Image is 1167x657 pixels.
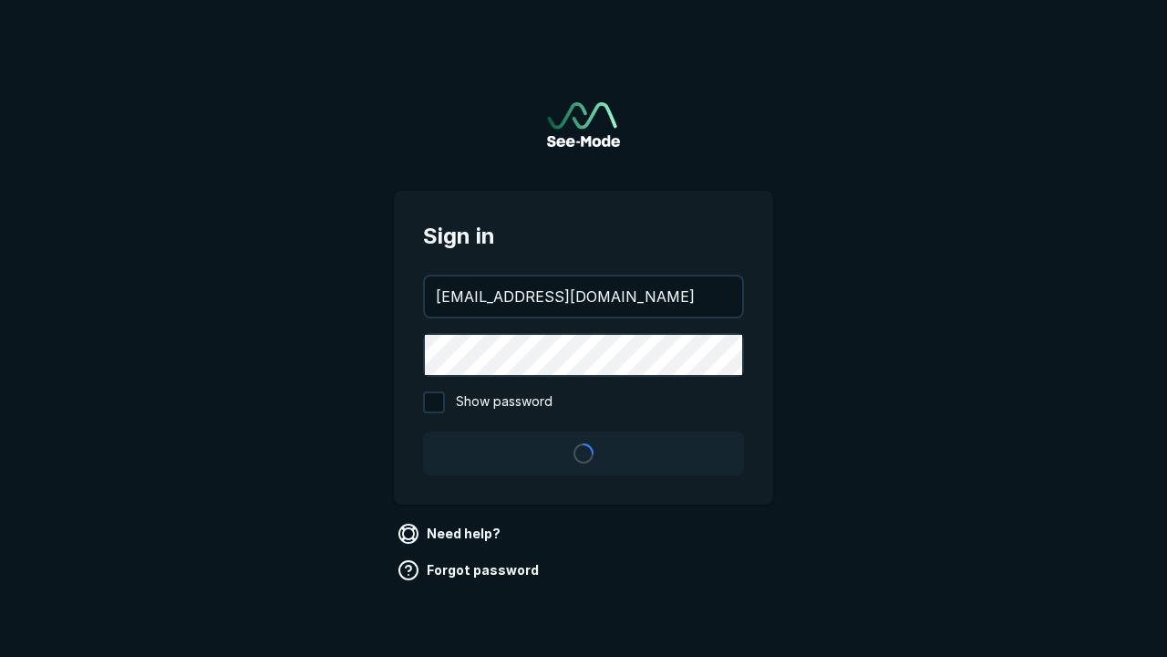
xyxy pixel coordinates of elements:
span: Sign in [423,220,744,253]
a: Go to sign in [547,102,620,147]
a: Forgot password [394,556,546,585]
input: your@email.com [425,276,742,317]
span: Show password [456,391,553,413]
img: See-Mode Logo [547,102,620,147]
a: Need help? [394,519,508,548]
